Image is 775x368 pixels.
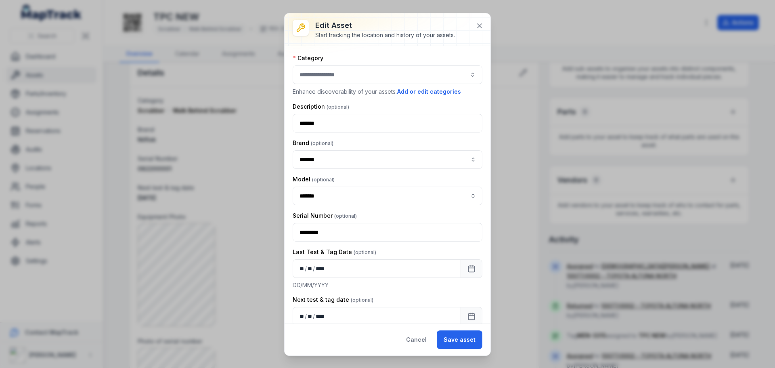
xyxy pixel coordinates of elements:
[293,248,376,256] label: Last Test & Tag Date
[300,265,305,273] div: day,
[461,259,482,278] button: Calendar
[313,265,316,273] div: /
[305,265,308,273] div: /
[293,187,482,205] input: asset-edit:cf[ae11ba15-1579-4ecc-996c-910ebae4e155]-label
[293,103,349,111] label: Description
[293,281,482,289] p: DD/MM/YYYY
[437,330,482,349] button: Save asset
[293,212,357,220] label: Serial Number
[461,307,482,326] button: Calendar
[315,20,455,31] h3: Edit asset
[293,54,323,62] label: Category
[305,312,308,320] div: /
[315,31,455,39] div: Start tracking the location and history of your assets.
[293,175,335,183] label: Model
[308,265,313,273] div: month,
[308,312,313,320] div: month,
[316,265,325,273] div: year,
[293,150,482,169] input: asset-edit:cf[95398f92-8612-421e-aded-2a99c5a8da30]-label
[399,330,434,349] button: Cancel
[300,312,305,320] div: day,
[316,312,325,320] div: year,
[293,87,482,96] p: Enhance discoverability of your assets.
[293,296,373,304] label: Next test & tag date
[397,87,461,96] button: Add or edit categories
[313,312,316,320] div: /
[293,139,333,147] label: Brand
